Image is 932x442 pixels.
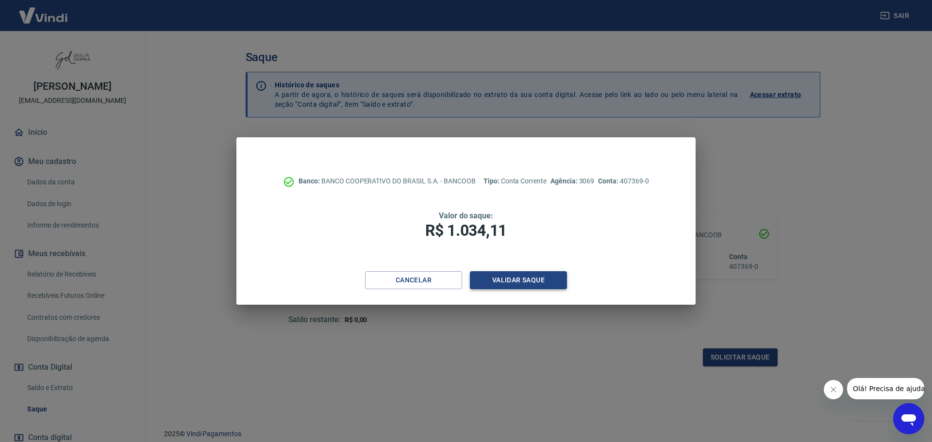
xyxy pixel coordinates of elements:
iframe: Fechar mensagem [824,380,843,399]
span: R$ 1.034,11 [425,221,507,240]
p: BANCO COOPERATIVO DO BRASIL S.A. - BANCOOB [299,176,476,186]
p: 3069 [550,176,594,186]
button: Validar saque [470,271,567,289]
button: Cancelar [365,271,462,289]
span: Agência: [550,177,579,185]
p: 407369-0 [598,176,649,186]
span: Conta: [598,177,620,185]
iframe: Mensagem da empresa [847,378,924,399]
iframe: Botão para abrir a janela de mensagens [893,403,924,434]
p: Conta Corrente [483,176,547,186]
span: Tipo: [483,177,501,185]
span: Valor do saque: [439,211,493,220]
span: Olá! Precisa de ajuda? [6,7,82,15]
span: Banco: [299,177,321,185]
